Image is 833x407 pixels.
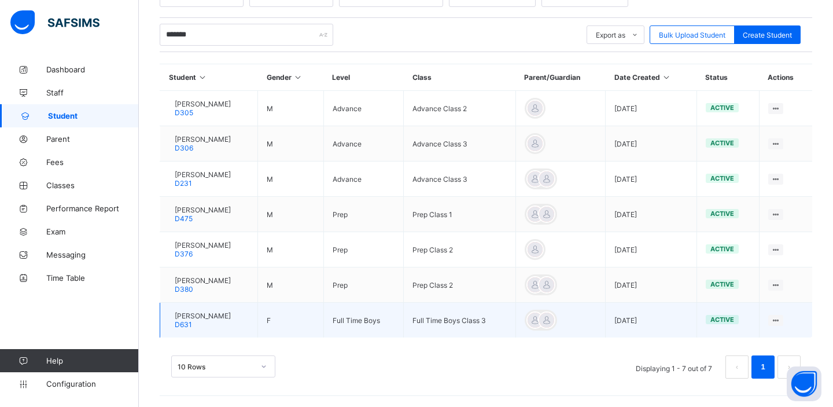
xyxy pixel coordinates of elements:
td: Full Time Boys Class 3 [404,303,516,338]
span: Time Table [46,273,139,283]
th: Student [160,64,258,91]
td: F [258,303,324,338]
li: 下一页 [777,355,801,379]
td: Prep [323,197,403,232]
button: next page [777,355,801,379]
td: Advance Class 3 [404,126,516,162]
th: Status [696,64,759,91]
span: D475 [175,214,193,223]
span: D380 [175,285,193,294]
span: [PERSON_NAME] [175,241,231,250]
th: Class [404,64,516,91]
td: [DATE] [606,126,697,162]
span: active [710,139,734,147]
div: 10 Rows [178,362,254,371]
span: D376 [175,250,193,258]
span: active [710,174,734,182]
td: M [258,267,324,303]
td: [DATE] [606,267,697,303]
span: Classes [46,181,139,190]
td: [DATE] [606,91,697,126]
span: Exam [46,227,139,236]
td: Prep [323,232,403,267]
span: Create Student [743,31,792,39]
span: active [710,280,734,288]
th: Actions [759,64,812,91]
span: D631 [175,320,192,329]
span: active [710,210,734,218]
td: Advance [323,162,403,197]
span: [PERSON_NAME] [175,100,231,108]
button: Open asap [787,366,821,401]
td: [DATE] [606,232,697,267]
span: [PERSON_NAME] [175,276,231,285]
a: 1 [757,360,768,375]
span: [PERSON_NAME] [175,206,231,214]
i: Sort in Ascending Order [293,73,303,82]
span: D305 [175,108,193,117]
td: Prep Class 2 [404,267,516,303]
td: Advance [323,126,403,162]
span: D306 [175,144,193,152]
td: Prep Class 1 [404,197,516,232]
th: Gender [258,64,324,91]
span: Parent [46,134,139,144]
td: M [258,232,324,267]
span: D231 [175,179,192,188]
img: safsims [10,10,99,35]
td: Full Time Boys [323,303,403,338]
span: active [710,104,734,112]
span: Fees [46,157,139,167]
td: [DATE] [606,303,697,338]
th: Parent/Guardian [515,64,606,91]
span: Performance Report [46,204,139,213]
span: active [710,245,734,253]
span: Export as [596,31,625,39]
td: Advance [323,91,403,126]
span: Student [48,111,139,120]
li: Displaying 1 - 7 out of 7 [627,355,721,379]
i: Sort in Ascending Order [198,73,208,82]
td: Advance Class 3 [404,162,516,197]
span: Dashboard [46,65,139,74]
td: M [258,126,324,162]
td: [DATE] [606,197,697,232]
td: [DATE] [606,162,697,197]
td: Prep [323,267,403,303]
th: Level [323,64,403,91]
span: [PERSON_NAME] [175,135,231,144]
span: Configuration [46,379,138,388]
td: M [258,91,324,126]
span: [PERSON_NAME] [175,170,231,179]
td: Prep Class 2 [404,232,516,267]
span: Staff [46,88,139,97]
span: Messaging [46,250,139,259]
td: M [258,197,324,232]
td: M [258,162,324,197]
span: Bulk Upload Student [659,31,725,39]
li: 1 [751,355,775,379]
li: 上一页 [725,355,749,379]
span: active [710,316,734,324]
span: Help [46,356,138,365]
th: Date Created [606,64,697,91]
i: Sort in Ascending Order [662,73,672,82]
td: Advance Class 2 [404,91,516,126]
button: prev page [725,355,749,379]
span: [PERSON_NAME] [175,311,231,320]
